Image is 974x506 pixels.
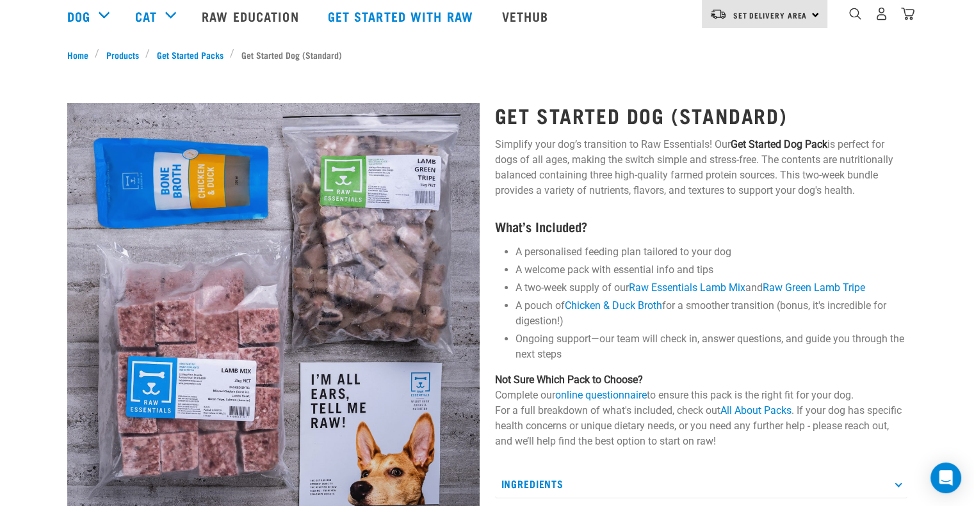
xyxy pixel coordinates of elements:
strong: What’s Included? [495,223,587,230]
a: Home [67,48,95,61]
p: Complete our to ensure this pack is the right fit for your dog. For a full breakdown of what's in... [495,372,907,449]
p: Simplify your dog’s transition to Raw Essentials! Our is perfect for dogs of all ages, making the... [495,137,907,198]
div: Open Intercom Messenger [930,463,961,493]
li: A personalised feeding plan tailored to your dog [515,244,907,260]
img: van-moving.png [710,8,727,20]
img: user.png [875,7,888,20]
li: A two-week supply of our and [515,280,907,296]
img: home-icon-1@2x.png [849,8,861,20]
h1: Get Started Dog (Standard) [495,104,907,127]
li: Ongoing support—our team will check in, answer questions, and guide you through the next steps [515,331,907,362]
a: Get Started Packs [150,48,230,61]
nav: breadcrumbs [67,48,907,61]
img: home-icon@2x.png [901,7,914,20]
li: A welcome pack with essential info and tips [515,262,907,278]
p: Ingredients [495,470,907,498]
a: Cat [135,6,157,26]
a: online questionnaire [555,389,647,401]
a: Raw Essentials Lamb Mix [629,281,745,294]
li: A pouch of for a smoother transition (bonus, it's incredible for digestion!) [515,298,907,329]
a: Dog [67,6,90,26]
a: Raw Green Lamb Tripe [763,281,865,294]
span: Set Delivery Area [733,13,808,17]
a: All About Packs [720,404,791,416]
a: Products [99,48,145,61]
a: Chicken & Duck Broth [565,299,662,312]
strong: Not Sure Which Pack to Choose? [495,374,643,386]
strong: Get Started Dog Pack [731,138,827,150]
